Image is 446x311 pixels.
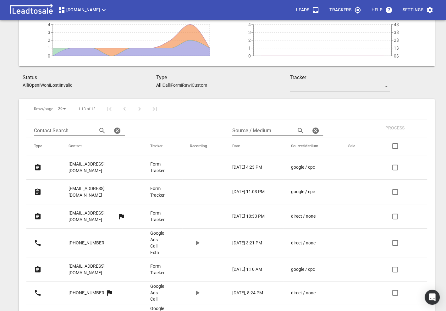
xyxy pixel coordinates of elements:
[162,83,170,88] p: Call
[48,38,50,43] tspan: 2
[232,290,263,296] p: [DATE], 8:24 PM
[49,83,50,88] span: |
[291,240,316,246] p: direct / none
[39,83,40,88] span: |
[248,46,251,51] tspan: 1
[28,83,29,88] span: |
[78,106,96,112] span: 1-13 of 13
[232,213,265,220] p: [DATE] 10:33 PM
[291,188,315,195] p: google / cpc
[55,4,110,16] button: [DOMAIN_NAME]
[248,22,251,27] tspan: 4
[40,83,49,88] p: Won
[69,290,106,296] p: [PHONE_NUMBER]
[69,161,125,174] p: [EMAIL_ADDRESS][DOMAIN_NAME]
[69,181,125,203] a: [EMAIL_ADDRESS][DOMAIN_NAME]
[69,156,125,178] a: [EMAIL_ADDRESS][DOMAIN_NAME]
[69,210,118,223] p: [EMAIL_ADDRESS][DOMAIN_NAME]
[232,266,266,273] a: [DATE] 1:10 AM
[23,74,156,81] h3: Status
[291,266,315,273] p: google / cpc
[403,7,423,13] p: Settings
[329,7,351,13] p: Trackers
[56,105,68,113] div: 20
[291,188,323,195] a: google / cpc
[372,7,383,13] p: Help
[425,290,440,305] div: Open Intercom Messenger
[394,38,399,43] tspan: 2$
[48,46,50,51] tspan: 1
[48,30,50,35] tspan: 3
[150,230,165,256] a: Google Ads Call Extn
[156,74,290,81] h3: Type
[170,83,171,88] span: |
[291,164,315,171] p: google / cpc
[162,83,162,88] span: |
[156,83,162,88] aside: All
[58,6,107,14] span: [DOMAIN_NAME]
[106,289,113,297] svg: More than one lead from this user
[118,213,125,220] svg: More than one lead from this user
[248,30,251,35] tspan: 3
[34,289,41,297] svg: Call
[143,137,182,155] th: Tracker
[34,188,41,196] svg: Form
[69,285,106,301] a: [PHONE_NUMBER]
[150,283,165,303] a: Google Ads Call
[48,22,50,27] tspan: 4
[291,290,323,296] a: direct / none
[291,290,316,296] p: direct / none
[291,213,316,220] p: direct / none
[394,53,399,58] tspan: 0$
[290,74,390,81] h3: Tracker
[182,137,225,155] th: Recording
[248,53,251,58] tspan: 0
[69,259,125,280] a: [EMAIL_ADDRESS][DOMAIN_NAME]
[291,164,323,171] a: google / cpc
[341,137,373,155] th: Sale
[232,240,266,246] a: [DATE] 3:21 PM
[150,263,165,276] a: Form Tracker
[34,213,41,220] svg: Form
[34,266,41,273] svg: Form
[150,185,165,198] a: Form Tracker
[150,161,165,174] a: Form Tracker
[232,164,262,171] p: [DATE] 4:23 PM
[150,210,165,223] a: Form Tracker
[232,213,266,220] a: [DATE] 10:33 PM
[394,30,399,35] tspan: 3$
[60,83,73,88] p: Invalid
[248,38,251,43] tspan: 2
[171,83,181,88] p: Form
[23,83,28,88] aside: All
[69,205,118,227] a: [EMAIL_ADDRESS][DOMAIN_NAME]
[182,83,191,88] p: Raw
[232,164,266,171] a: [DATE] 4:23 PM
[48,53,50,58] tspan: 0
[69,263,125,276] p: [EMAIL_ADDRESS][DOMAIN_NAME]
[284,137,341,155] th: Source/Medium
[34,239,41,247] svg: Call
[69,240,106,246] p: [PHONE_NUMBER]
[29,83,39,88] p: Open
[69,235,106,251] a: [PHONE_NUMBER]
[191,83,192,88] span: |
[232,266,262,273] p: [DATE] 1:10 AM
[394,46,399,51] tspan: 1$
[394,22,399,27] tspan: 4$
[181,83,182,88] span: |
[291,266,323,273] a: google / cpc
[8,4,55,16] img: logo
[50,83,59,88] p: Lost
[296,7,309,13] p: Leads
[232,290,266,296] a: [DATE], 8:24 PM
[59,83,60,88] span: |
[291,213,323,220] a: direct / none
[232,188,265,195] p: [DATE] 11:03 PM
